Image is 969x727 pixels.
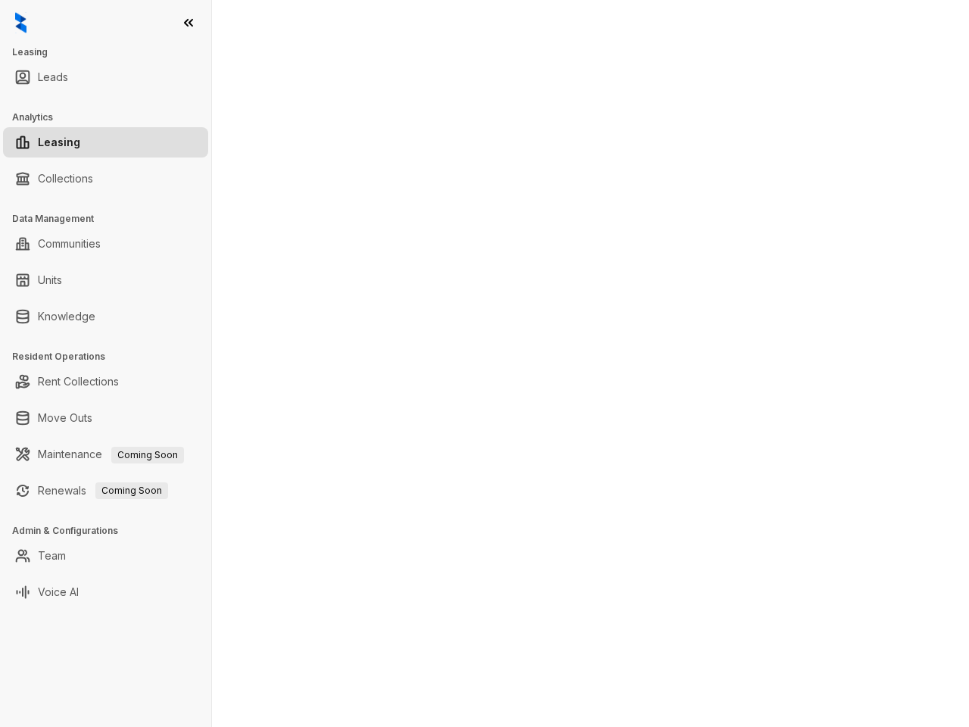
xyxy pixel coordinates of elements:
[3,229,208,259] li: Communities
[38,62,68,92] a: Leads
[38,265,62,295] a: Units
[12,212,211,226] h3: Data Management
[12,111,211,124] h3: Analytics
[15,12,26,33] img: logo
[3,62,208,92] li: Leads
[111,447,184,463] span: Coming Soon
[12,350,211,363] h3: Resident Operations
[3,476,208,506] li: Renewals
[3,367,208,397] li: Rent Collections
[12,45,211,59] h3: Leasing
[3,164,208,194] li: Collections
[38,301,95,332] a: Knowledge
[3,541,208,571] li: Team
[38,403,92,433] a: Move Outs
[3,439,208,470] li: Maintenance
[38,229,101,259] a: Communities
[12,524,211,538] h3: Admin & Configurations
[38,476,168,506] a: RenewalsComing Soon
[95,482,168,499] span: Coming Soon
[38,577,79,607] a: Voice AI
[3,127,208,158] li: Leasing
[3,577,208,607] li: Voice AI
[3,265,208,295] li: Units
[38,367,119,397] a: Rent Collections
[38,127,80,158] a: Leasing
[3,403,208,433] li: Move Outs
[3,301,208,332] li: Knowledge
[38,164,93,194] a: Collections
[38,541,66,571] a: Team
